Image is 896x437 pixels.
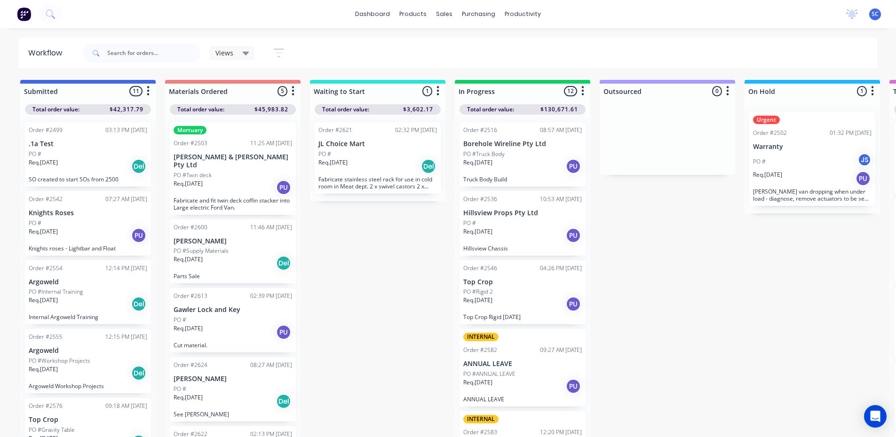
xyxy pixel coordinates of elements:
div: 10:53 AM [DATE] [540,195,582,203]
p: Borehole Wireline Pty Ltd [463,140,582,148]
span: Views [215,48,233,58]
div: PU [276,180,291,195]
div: MortuaryOrder #250311:25 AM [DATE][PERSON_NAME] & [PERSON_NAME] Pty LtdPO #Twin deckReq.[DATE]PUF... [170,122,296,215]
div: Order #254207:27 AM [DATE]Knights RosesPO #Req.[DATE]PUKnights roses - Lightbar and Float [25,191,151,256]
div: Order #262102:32 PM [DATE]JL Choice MartPO #Req.[DATE]DelFabricate stainless steel rack for use i... [315,122,441,194]
div: Order #261302:39 PM [DATE]Gawler Lock and KeyPO #Req.[DATE]PUCut material. [170,288,296,352]
span: $45,983.82 [254,105,288,114]
div: Order #255512:15 PM [DATE]ArgoweldPO #Workshop ProjectsReq.[DATE]DelArgoweld Workshop Projects [25,329,151,393]
span: $130,671.61 [540,105,578,114]
p: PO # [753,157,766,166]
div: 03:13 PM [DATE] [105,126,147,134]
p: Truck Body Build [463,176,582,183]
img: Factory [17,7,31,21]
div: Order #2576 [29,402,63,410]
div: PU [131,228,146,243]
p: Req. [DATE] [174,179,203,188]
div: 07:27 AM [DATE] [105,195,147,203]
p: Internal Argoweld Training [29,313,147,320]
p: ANNUAL LEAVE [463,360,582,368]
p: PO # [174,316,186,324]
input: Search for orders... [107,44,200,62]
div: Order #249903:13 PM [DATE].1a TestPO #Req.[DATE]DelSO created to start SOs from 2500 [25,122,151,187]
div: PU [566,297,581,312]
p: Req. [DATE] [753,171,782,179]
div: 09:27 AM [DATE] [540,346,582,354]
p: Req. [DATE] [29,365,58,374]
div: 02:32 PM [DATE] [395,126,437,134]
div: Order #2582 [463,346,497,354]
p: Top Crop [463,278,582,286]
p: [PERSON_NAME] [174,375,292,383]
div: PU [566,228,581,243]
div: Order #2555 [29,333,63,341]
p: Gawler Lock and Key [174,306,292,314]
div: purchasing [457,7,500,21]
div: Order #253610:53 AM [DATE]Hillsview Props Pty LtdPO #Req.[DATE]PUHillsview Chassis [460,191,586,256]
span: Total order value: [467,105,514,114]
p: PO #Internal Training [29,288,83,296]
div: Del [421,159,436,174]
p: PO # [29,219,41,227]
div: sales [431,7,457,21]
div: Order #254604:26 PM [DATE]Top CropPO #Rigid 2Req.[DATE]PUTop Crop Rigid [DATE] [460,260,586,325]
div: 11:25 AM [DATE] [250,139,292,148]
p: Top Crop Rigid [DATE] [463,313,582,320]
div: Order #2536 [463,195,497,203]
div: Order #251608:57 AM [DATE]Borehole Wireline Pty LtdPO #Truck BodyReq.[DATE]PUTruck Body Build [460,122,586,187]
div: PU [856,171,871,186]
div: 08:57 AM [DATE] [540,126,582,134]
p: Req. [DATE] [29,227,58,236]
p: Fabricate stainless steel rack for use in cold room in Meat dept. 2 x swivel castors 2 x straight... [318,176,437,190]
p: PO #Workshop Projects [29,357,90,365]
div: Urgent [753,116,780,124]
p: PO #Twin deck [174,171,212,179]
p: Hillsview Chassis [463,245,582,252]
div: Del [131,297,146,312]
div: Del [276,256,291,271]
div: Order #2546 [463,264,497,273]
p: Req. [DATE] [463,227,492,236]
div: Order #2600 [174,223,207,232]
div: Order #2554 [29,264,63,273]
p: PO #Truck Body [463,150,505,158]
div: productivity [500,7,546,21]
span: $3,602.17 [403,105,433,114]
p: Knights Roses [29,209,147,217]
p: Req. [DATE] [174,255,203,264]
p: PO #Rigid 2 [463,288,493,296]
span: $42,317.79 [110,105,143,114]
p: Warranty [753,143,872,151]
p: See [PERSON_NAME] [174,411,292,418]
p: PO # [318,150,331,158]
p: Req. [DATE] [29,158,58,167]
div: Order #2613 [174,292,207,300]
span: Total order value: [32,105,79,114]
p: PO # [463,219,476,227]
p: PO # [174,385,186,393]
div: Del [131,159,146,174]
div: Order #2516 [463,126,497,134]
span: SC [872,10,879,18]
p: ANNUAL LEAVE [463,396,582,403]
div: Open Intercom Messenger [864,405,887,428]
p: PO # [29,150,41,158]
p: Knights roses - Lightbar and Float [29,245,147,252]
div: JS [857,153,872,167]
a: dashboard [350,7,395,21]
div: PU [566,379,581,394]
div: Workflow [28,47,67,59]
div: Order #262408:27 AM [DATE][PERSON_NAME]PO #Req.[DATE]DelSee [PERSON_NAME] [170,357,296,421]
div: 12:20 PM [DATE] [540,428,582,437]
p: Req. [DATE] [463,378,492,387]
p: Req. [DATE] [174,393,203,402]
div: Del [131,366,146,381]
div: 12:15 PM [DATE] [105,333,147,341]
p: JL Choice Mart [318,140,437,148]
p: Hillsview Props Pty Ltd [463,209,582,217]
div: Order #2502 [753,129,787,137]
div: Order #2499 [29,126,63,134]
p: Req. [DATE] [174,324,203,333]
div: Del [276,394,291,409]
div: PU [566,159,581,174]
